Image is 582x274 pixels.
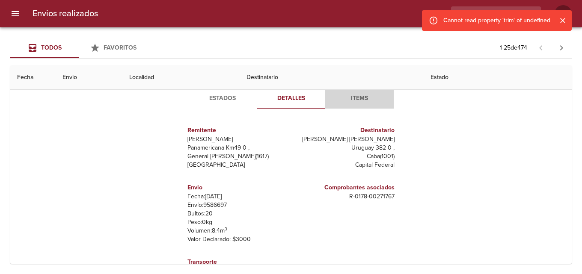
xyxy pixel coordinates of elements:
button: Cerrar [557,15,568,26]
p: Volumen: 8.4 m [187,227,288,235]
span: Todos [41,44,62,51]
input: buscar [451,6,526,21]
th: Envio [56,65,122,90]
p: Fecha: [DATE] [187,192,288,201]
p: Envío: 9586697 [187,201,288,209]
p: Capital Federal [294,161,395,169]
p: R - 0178 - 00271767 [294,192,395,201]
sup: 3 [225,226,227,232]
p: Bultos: 20 [187,209,288,218]
span: Estados [193,93,252,104]
p: General [PERSON_NAME] ( 1617 ) [187,152,288,161]
p: 1 - 25 de 474 [500,44,527,52]
h6: Comprobantes asociados [294,183,395,192]
span: Favoritos [104,44,137,51]
p: [PERSON_NAME] [187,135,288,144]
p: [PERSON_NAME] [PERSON_NAME] [294,135,395,144]
div: Tabs detalle de guia [188,88,394,109]
h6: Envios realizados [33,7,98,21]
div: Abrir información de usuario [555,5,572,22]
th: Localidad [122,65,240,90]
div: Cannot read property 'trim' of undefined [443,13,550,28]
p: Uruguay 382 0 , [294,144,395,152]
div: Tabs Envios [10,38,147,58]
p: Valor Declarado: $ 3000 [187,235,288,244]
h6: Destinatario [294,126,395,135]
th: Fecha [10,65,56,90]
h6: Remitente [187,126,288,135]
th: Estado [424,65,572,90]
h6: Transporte [187,257,288,267]
th: Destinatario [240,65,424,90]
span: Pagina siguiente [551,38,572,58]
p: Peso: 0 kg [187,218,288,227]
p: Caba ( 1001 ) [294,152,395,161]
p: Panamericana Km49 0 , [187,144,288,152]
p: [GEOGRAPHIC_DATA] [187,161,288,169]
span: Detalles [262,93,320,104]
button: menu [5,3,26,24]
span: Items [330,93,389,104]
h6: Envio [187,183,288,192]
div: EE [555,5,572,22]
